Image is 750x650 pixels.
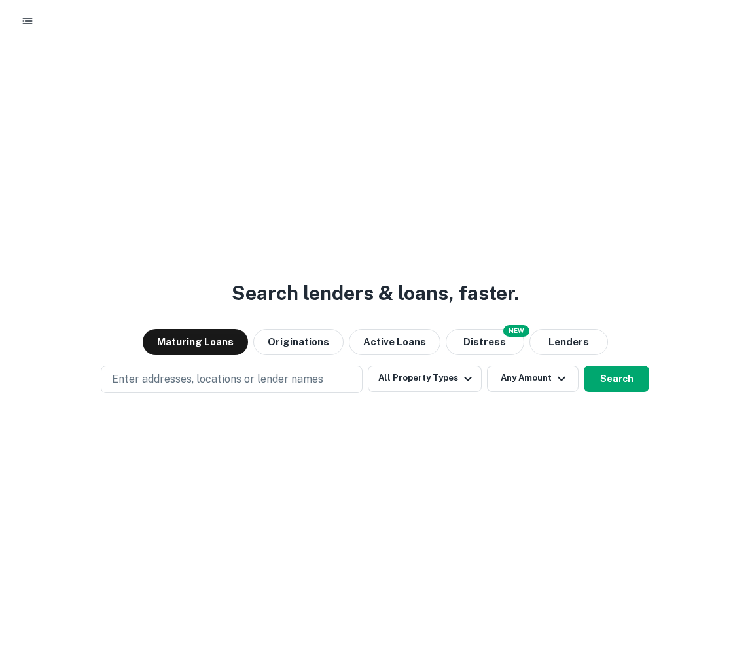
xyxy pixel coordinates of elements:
[349,329,440,355] button: Active Loans
[446,329,524,355] button: Search distressed loans with lien and other non-mortgage details.
[232,278,519,308] h3: Search lenders & loans, faster.
[529,329,608,355] button: Lenders
[101,366,363,393] button: Enter addresses, locations or lender names
[685,545,750,608] iframe: Chat Widget
[253,329,344,355] button: Originations
[503,325,529,337] div: NEW
[112,372,323,387] p: Enter addresses, locations or lender names
[368,366,482,392] button: All Property Types
[143,329,248,355] button: Maturing Loans
[487,366,579,392] button: Any Amount
[584,366,649,392] button: Search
